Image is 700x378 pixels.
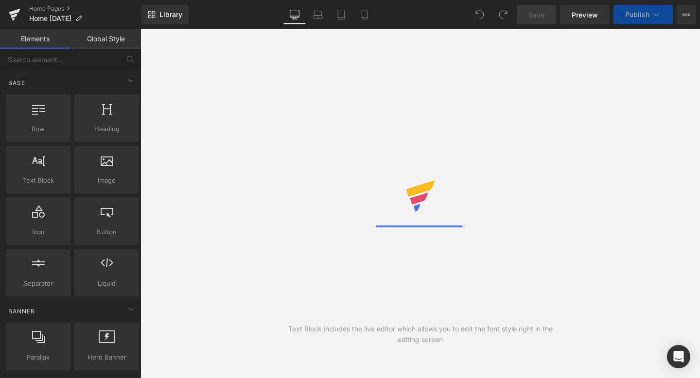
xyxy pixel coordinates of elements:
[70,29,141,49] a: Global Style
[330,5,353,24] a: Tablet
[572,10,598,20] span: Preview
[493,5,513,24] button: Redo
[77,278,136,289] span: Liquid
[29,15,71,22] span: Home [DATE]
[625,11,649,18] span: Publish
[283,5,306,24] a: Desktop
[560,5,610,24] a: Preview
[77,227,136,237] span: Button
[77,124,136,134] span: Heading
[9,352,68,362] span: Parallax
[353,5,376,24] a: Mobile
[677,5,696,24] button: More
[667,345,690,368] div: Open Intercom Messenger
[9,278,68,289] span: Separator
[7,78,26,87] span: Base
[77,175,136,186] span: Image
[9,175,68,186] span: Text Block
[280,324,560,345] div: Text Block includes the live editor which allows you to edit the font style right in the editing ...
[470,5,490,24] button: Undo
[613,5,673,24] button: Publish
[528,10,544,20] span: Save
[159,10,182,19] span: Library
[7,307,36,316] span: Banner
[29,5,141,13] a: Home Pages
[306,5,330,24] a: Laptop
[141,5,189,24] a: New Library
[9,227,68,237] span: Icon
[77,352,136,362] span: Hero Banner
[9,124,68,134] span: Row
